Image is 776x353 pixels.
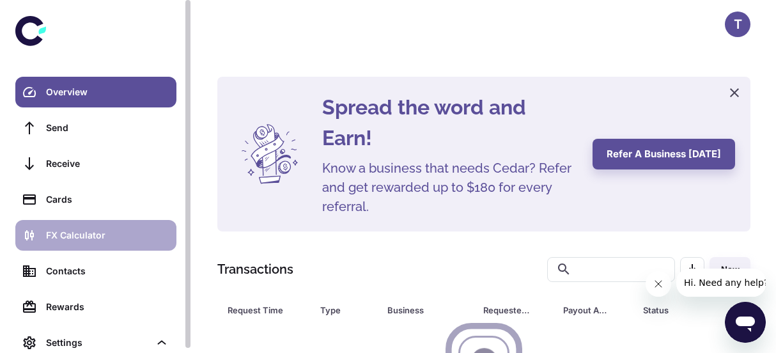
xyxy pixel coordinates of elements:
h1: Transactions [217,260,293,279]
a: Rewards [15,292,176,322]
div: Requested Amount [483,301,531,319]
h5: Know a business that needs Cedar? Refer and get rewarded up to $180 for every referral. [322,159,577,216]
div: Status [643,301,723,319]
div: Payout Amount [563,301,611,319]
div: Rewards [46,300,169,314]
h4: Spread the word and Earn! [322,92,577,153]
iframe: Message from company [676,269,766,297]
div: Type [320,301,355,319]
iframe: Button to launch messaging window [725,302,766,343]
button: New [710,257,750,282]
div: Contacts [46,264,169,278]
span: Type [320,301,372,319]
div: Receive [46,157,169,171]
div: Request Time [228,301,288,319]
span: Payout Amount [563,301,628,319]
div: Settings [46,336,150,350]
div: FX Calculator [46,228,169,242]
div: Cards [46,192,169,207]
a: Contacts [15,256,176,286]
span: Status [643,301,740,319]
span: Hi. Need any help? [8,9,92,19]
a: Send [15,113,176,143]
div: Send [46,121,169,135]
div: Overview [46,85,169,99]
span: Requested Amount [483,301,548,319]
iframe: Close message [646,271,671,297]
a: Overview [15,77,176,107]
a: Cards [15,184,176,215]
span: Request Time [228,301,305,319]
button: T [725,12,750,37]
button: Refer a business [DATE] [593,139,735,169]
a: Receive [15,148,176,179]
a: FX Calculator [15,220,176,251]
